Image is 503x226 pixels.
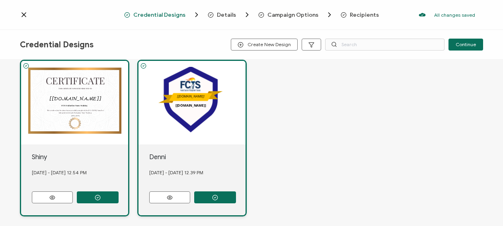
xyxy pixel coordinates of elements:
[325,39,445,51] input: Search
[32,152,128,162] div: Shiny
[217,12,236,18] span: Details
[149,162,246,183] div: [DATE] - [DATE] 12.39 PM
[20,40,94,50] span: Credential Designs
[149,152,246,162] div: Denni
[267,12,318,18] span: Campaign Options
[124,11,379,19] div: Breadcrumb
[238,42,291,48] span: Create New Design
[463,188,503,226] iframe: Chat Widget
[208,11,251,19] span: Details
[448,39,483,51] button: Continue
[133,12,185,18] span: Credential Designs
[341,12,379,18] span: Recipients
[434,12,475,18] p: All changes saved
[231,39,298,51] button: Create New Design
[350,12,379,18] span: Recipients
[258,11,333,19] span: Campaign Options
[456,42,476,47] span: Continue
[32,162,128,183] div: [DATE] - [DATE] 12.54 PM
[124,11,201,19] span: Credential Designs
